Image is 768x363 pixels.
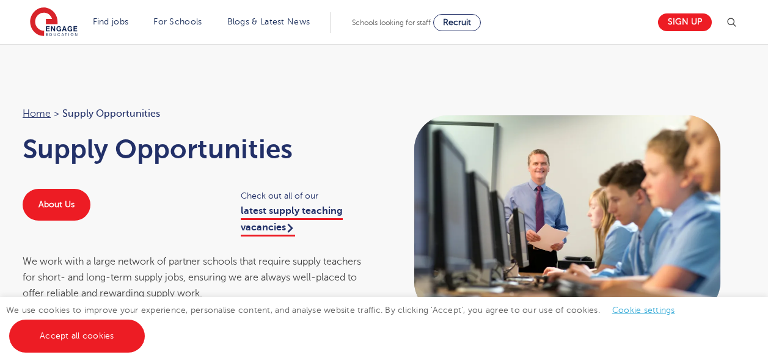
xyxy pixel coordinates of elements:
[23,254,372,302] div: We work with a large network of partner schools that require supply teachers for short- and long-...
[23,134,372,164] h1: Supply Opportunities
[153,17,202,26] a: For Schools
[227,17,310,26] a: Blogs & Latest News
[241,189,372,203] span: Check out all of our
[352,18,431,27] span: Schools looking for staff
[23,106,372,122] nav: breadcrumb
[658,13,712,31] a: Sign up
[30,7,78,38] img: Engage Education
[93,17,129,26] a: Find jobs
[6,306,687,340] span: We use cookies to improve your experience, personalise content, and analyse website traffic. By c...
[433,14,481,31] a: Recruit
[62,106,160,122] span: Supply Opportunities
[54,108,59,119] span: >
[241,205,343,236] a: latest supply teaching vacancies
[9,320,145,353] a: Accept all cookies
[443,18,471,27] span: Recruit
[612,306,675,315] a: Cookie settings
[23,108,51,119] a: Home
[23,189,90,221] a: About Us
